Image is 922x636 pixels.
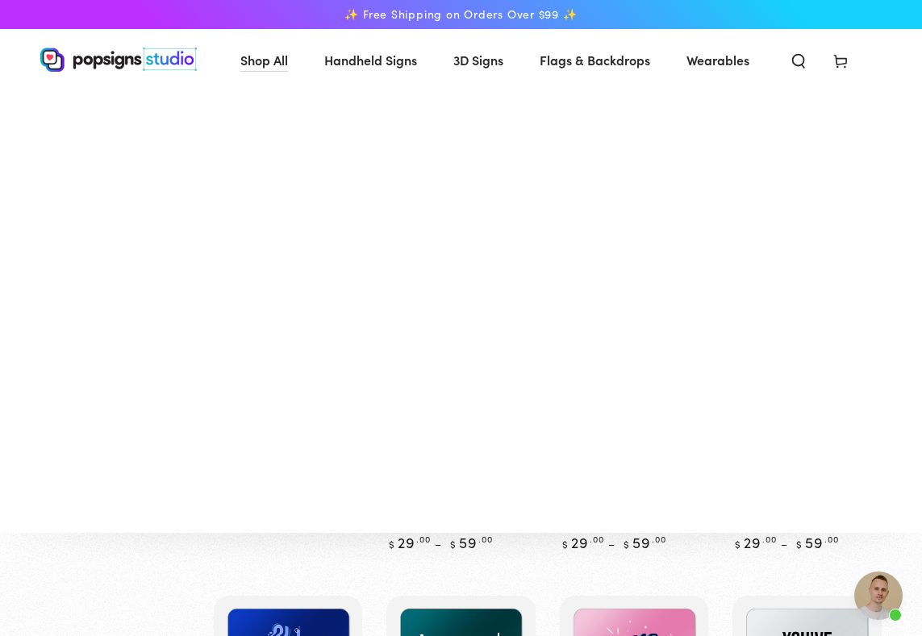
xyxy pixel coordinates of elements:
[228,39,300,81] a: Shop All
[344,7,577,22] span: ✨ Free Shipping on Orders Over $99 ✨
[324,48,417,72] span: Handheld Signs
[686,48,749,72] span: Wearables
[312,39,429,81] a: Handheld Signs
[40,48,197,72] img: Popsigns Studio
[441,39,515,81] a: 3D Signs
[240,48,288,72] span: Shop All
[778,42,820,77] summary: Search our site
[453,48,503,72] span: 3D Signs
[854,572,903,620] a: Open chat
[528,39,662,81] a: Flags & Backdrops
[540,48,650,72] span: Flags & Backdrops
[674,39,761,81] a: Wearables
